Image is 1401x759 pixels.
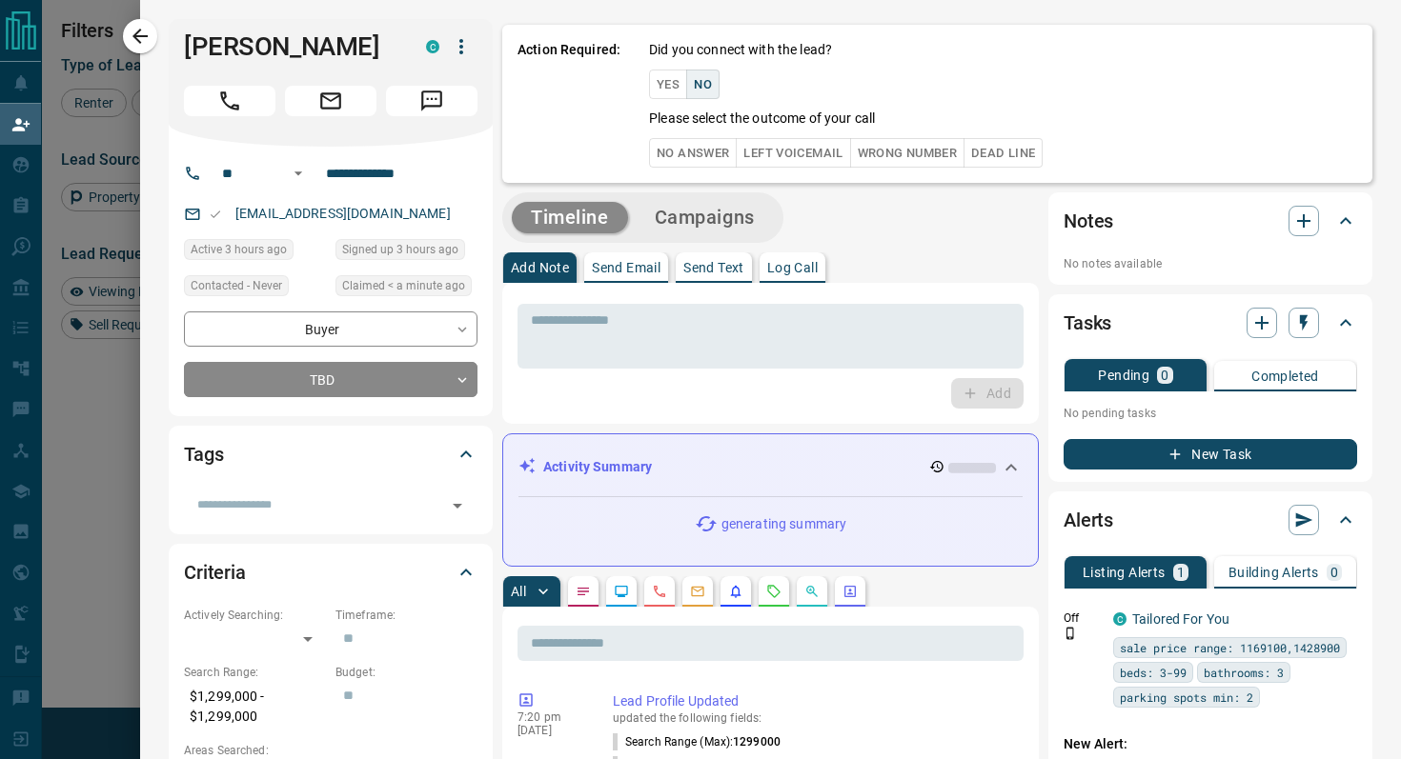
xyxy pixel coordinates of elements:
div: TBD [184,362,477,397]
span: Signed up 3 hours ago [342,240,458,259]
div: condos.ca [1113,612,1127,626]
p: Add Note [511,261,569,274]
span: Contacted - Never [191,276,282,295]
div: condos.ca [426,40,439,53]
span: Active 3 hours ago [191,240,287,259]
p: 7:20 pm [518,710,584,724]
button: Dead Line [964,138,1043,168]
div: Tags [184,431,477,477]
a: [EMAIL_ADDRESS][DOMAIN_NAME] [235,206,451,221]
p: Off [1064,609,1102,627]
p: Completed [1251,370,1319,383]
h2: Tags [184,439,223,469]
p: Timeframe: [335,607,477,624]
h1: [PERSON_NAME] [184,31,397,62]
p: Areas Searched: [184,742,477,759]
span: Claimed < a minute ago [342,276,465,295]
div: Sat Oct 11 2025 [335,239,477,266]
svg: Emails [690,584,705,599]
p: Actively Searching: [184,607,326,624]
span: sale price range: 1169100,1428900 [1120,638,1340,657]
div: Criteria [184,549,477,595]
p: Search Range (Max) : [613,733,781,750]
button: Left Voicemail [736,138,850,168]
div: Tasks [1064,300,1357,346]
p: No notes available [1064,255,1357,272]
div: Alerts [1064,497,1357,543]
p: Pending [1098,369,1149,382]
span: Call [184,86,275,116]
button: New Task [1064,439,1357,469]
p: generating summary [721,514,846,534]
button: No [686,70,720,99]
p: Building Alerts [1228,566,1319,579]
button: Wrong Number [850,138,964,168]
p: Budget: [335,664,477,681]
p: $1,299,000 - $1,299,000 [184,681,326,732]
a: Tailored For You [1132,611,1229,627]
span: beds: 3-99 [1120,663,1187,682]
span: 1299000 [733,735,781,749]
svg: Lead Browsing Activity [614,584,629,599]
p: updated the following fields: [613,711,1016,725]
svg: Calls [652,584,667,599]
div: Sat Oct 11 2025 [335,275,477,302]
div: Notes [1064,198,1357,244]
p: Log Call [767,261,818,274]
p: Search Range: [184,664,326,681]
p: Please select the outcome of your call [649,109,875,129]
svg: Agent Actions [843,584,858,599]
p: All [511,585,526,598]
button: Timeline [512,202,628,233]
span: bathrooms: 3 [1204,663,1284,682]
p: Send Email [592,261,660,274]
p: Did you connect with the lead? [649,40,832,60]
p: Listing Alerts [1083,566,1166,579]
h2: Alerts [1064,505,1113,535]
p: Send Text [683,261,744,274]
div: Activity Summary [518,449,1023,485]
span: Message [386,86,477,116]
button: Open [444,492,471,519]
button: Open [287,162,310,185]
h2: Criteria [184,557,246,588]
svg: Email Valid [209,208,222,221]
div: Sat Oct 11 2025 [184,239,326,266]
span: Email [285,86,376,116]
p: Activity Summary [543,457,652,477]
button: No Answer [649,138,737,168]
p: 0 [1161,369,1168,382]
div: Buyer [184,311,477,347]
button: Campaigns [636,202,774,233]
p: No pending tasks [1064,399,1357,428]
span: parking spots min: 2 [1120,688,1253,707]
button: Yes [649,70,687,99]
p: Action Required: [518,40,620,168]
svg: Push Notification Only [1064,627,1077,640]
h2: Tasks [1064,308,1111,338]
svg: Opportunities [804,584,820,599]
svg: Notes [576,584,591,599]
p: 0 [1330,566,1338,579]
p: 1 [1177,566,1185,579]
p: New Alert: [1064,734,1357,754]
p: Lead Profile Updated [613,691,1016,711]
h2: Notes [1064,206,1113,236]
p: [DATE] [518,724,584,737]
svg: Listing Alerts [728,584,743,599]
svg: Requests [766,584,782,599]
